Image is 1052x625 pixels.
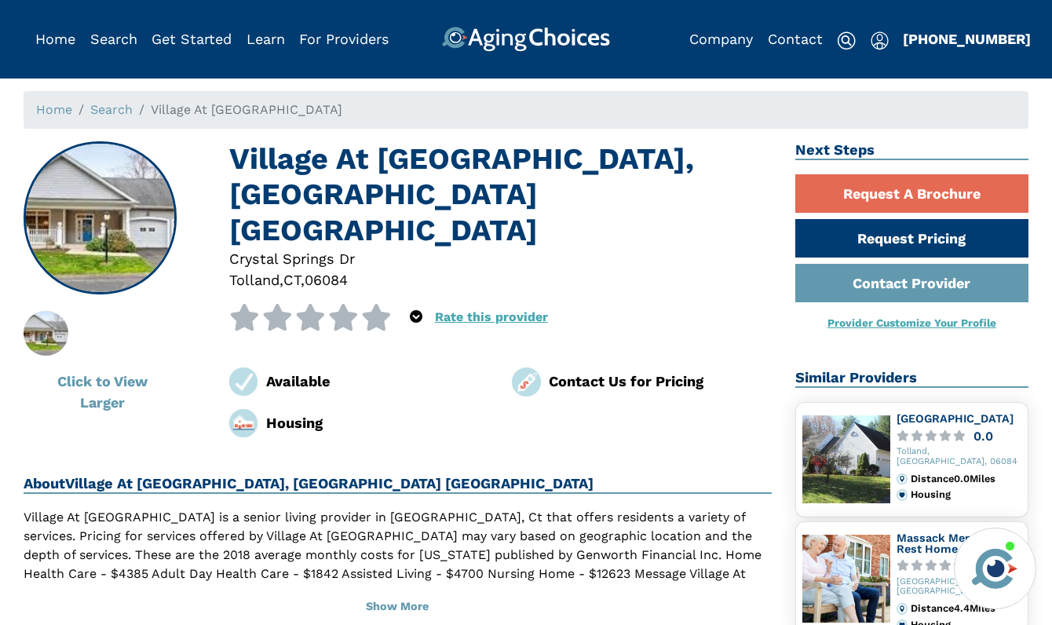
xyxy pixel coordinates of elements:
[435,309,548,324] a: Rate this provider
[871,31,889,50] img: user-icon.svg
[795,141,1029,160] h2: Next Steps
[24,590,772,624] button: Show More
[90,102,133,117] a: Search
[795,174,1029,213] a: Request A Brochure
[897,532,1001,555] a: Massack Memorial Rest Home
[229,272,279,288] span: Tolland
[24,508,772,602] p: Village At [GEOGRAPHIC_DATA] is a senior living provider in [GEOGRAPHIC_DATA], Ct that offers res...
[897,577,1022,598] div: [GEOGRAPHIC_DATA], [GEOGRAPHIC_DATA], 06066
[305,269,348,291] div: 06084
[24,91,1028,129] nav: breadcrumb
[266,371,489,392] div: Available
[897,430,1022,442] a: 0.0
[837,31,856,50] img: search-icon.svg
[827,316,996,329] a: Provider Customize Your Profile
[897,489,908,500] img: primary.svg
[229,141,772,248] h1: Village At [GEOGRAPHIC_DATA], [GEOGRAPHIC_DATA] [GEOGRAPHIC_DATA]
[689,31,753,47] a: Company
[903,31,1031,47] a: [PHONE_NUMBER]
[152,31,232,47] a: Get Started
[25,143,176,294] img: Village At Crystal Springs, Tolland CT
[299,31,389,47] a: For Providers
[911,603,1021,614] div: Distance 4.4 Miles
[897,412,1014,425] a: [GEOGRAPHIC_DATA]
[24,475,772,494] h2: About Village At [GEOGRAPHIC_DATA], [GEOGRAPHIC_DATA] [GEOGRAPHIC_DATA]
[266,412,489,433] div: Housing
[90,27,137,52] div: Popover trigger
[410,304,422,331] div: Popover trigger
[442,27,610,52] img: AgingChoices
[871,27,889,52] div: Popover trigger
[795,219,1029,258] a: Request Pricing
[24,362,181,422] button: Click to View Larger
[283,272,301,288] span: CT
[151,102,342,117] span: Village At [GEOGRAPHIC_DATA]
[279,272,283,288] span: ,
[36,102,72,117] a: Home
[35,31,75,47] a: Home
[968,542,1021,595] img: avatar
[897,603,908,614] img: distance.svg
[911,489,1021,500] div: Housing
[897,447,1022,467] div: Tolland, [GEOGRAPHIC_DATA], 06084
[795,369,1029,388] h2: Similar Providers
[6,311,86,356] img: Village At Crystal Springs, Tolland CT
[768,31,823,47] a: Contact
[549,371,772,392] div: Contact Us for Pricing
[795,264,1029,302] a: Contact Provider
[897,560,1022,572] a: 0.0
[90,31,137,47] a: Search
[973,430,993,442] div: 0.0
[897,473,908,484] img: distance.svg
[911,473,1021,484] div: Distance 0.0 Miles
[301,272,305,288] span: ,
[247,31,285,47] a: Learn
[229,248,772,269] div: Crystal Springs Dr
